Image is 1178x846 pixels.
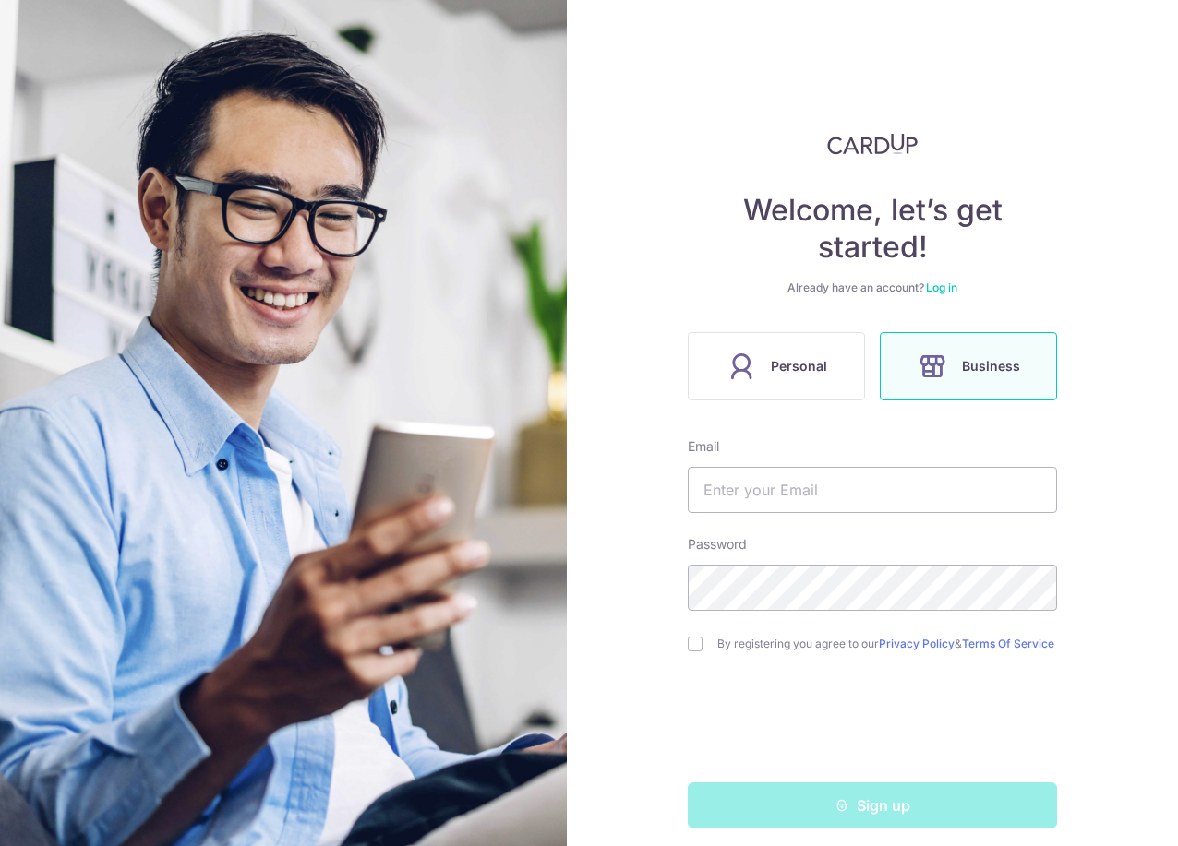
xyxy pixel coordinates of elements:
[688,437,719,456] label: Email
[962,355,1020,377] span: Business
[926,280,957,294] a: Log in
[688,467,1057,513] input: Enter your Email
[827,133,918,155] img: CardUp Logo
[688,535,747,554] label: Password
[680,332,872,400] a: Personal
[688,192,1057,266] h4: Welcome, let’s get started!
[688,280,1057,295] div: Already have an account?
[771,355,827,377] span: Personal
[717,637,1057,651] label: By registering you agree to our &
[732,688,1013,760] iframe: reCAPTCHA
[872,332,1064,400] a: Business
[962,637,1054,650] a: Terms Of Service
[879,637,955,650] a: Privacy Policy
